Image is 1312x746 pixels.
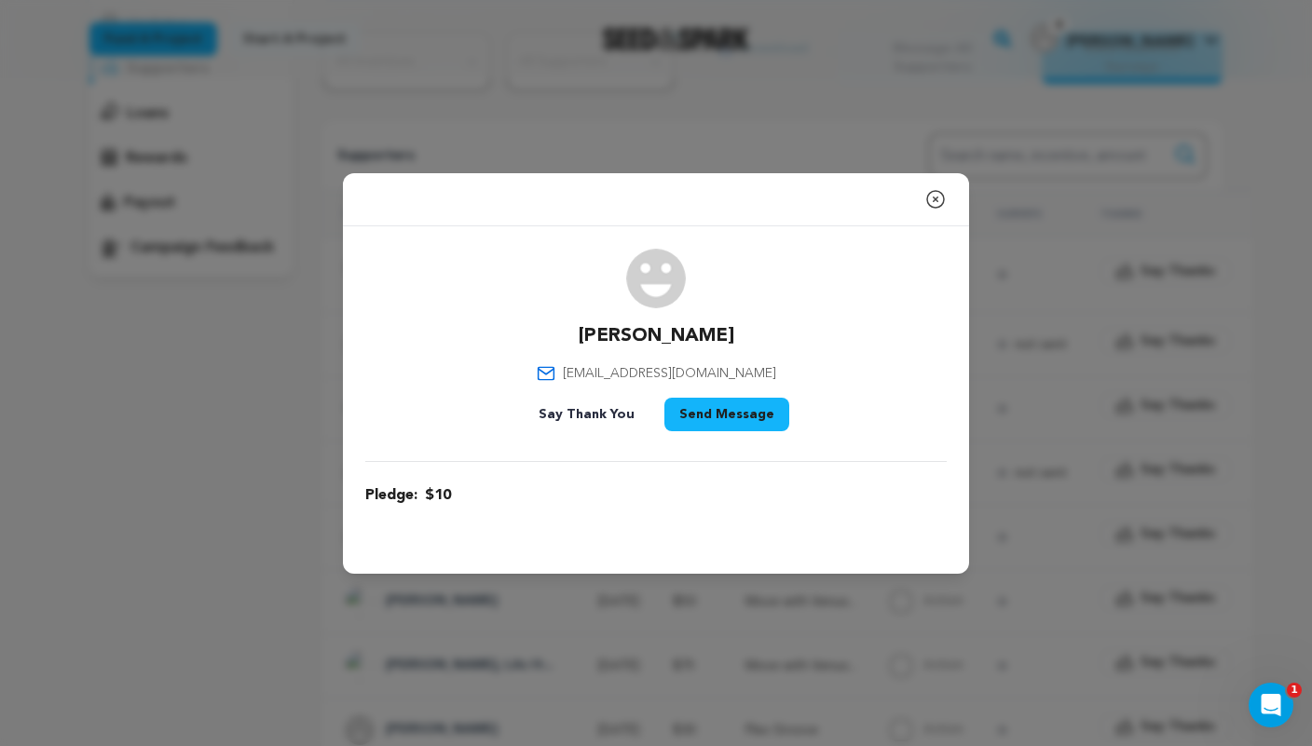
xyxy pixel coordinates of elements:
iframe: Intercom live chat [1249,683,1293,727]
img: user.png [626,249,686,308]
span: Pledge: [365,484,417,507]
span: [EMAIL_ADDRESS][DOMAIN_NAME] [563,364,776,383]
span: 1 [1287,683,1302,698]
p: [PERSON_NAME] [579,323,734,349]
button: Say Thank You [524,398,649,431]
span: $10 [425,484,451,507]
button: Send Message [664,398,789,431]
